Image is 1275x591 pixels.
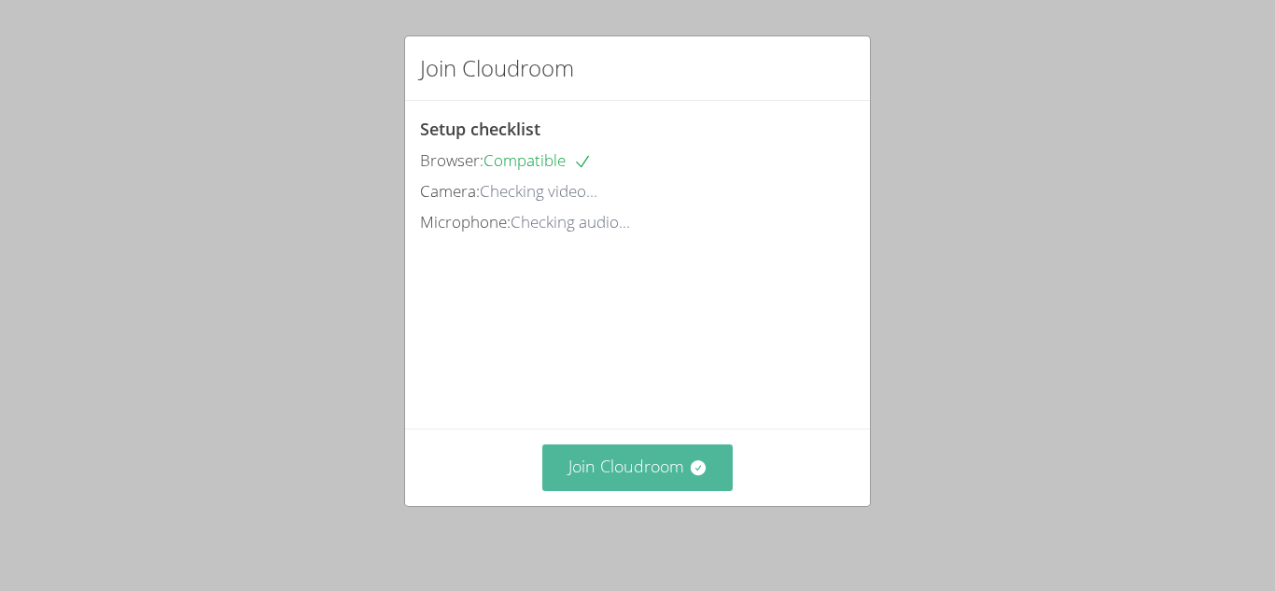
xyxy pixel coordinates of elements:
[420,180,480,202] span: Camera:
[480,180,597,202] span: Checking video...
[542,444,734,490] button: Join Cloudroom
[420,51,574,85] h2: Join Cloudroom
[420,211,511,232] span: Microphone:
[483,149,592,171] span: Compatible
[420,149,483,171] span: Browser:
[511,211,630,232] span: Checking audio...
[420,118,540,140] span: Setup checklist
